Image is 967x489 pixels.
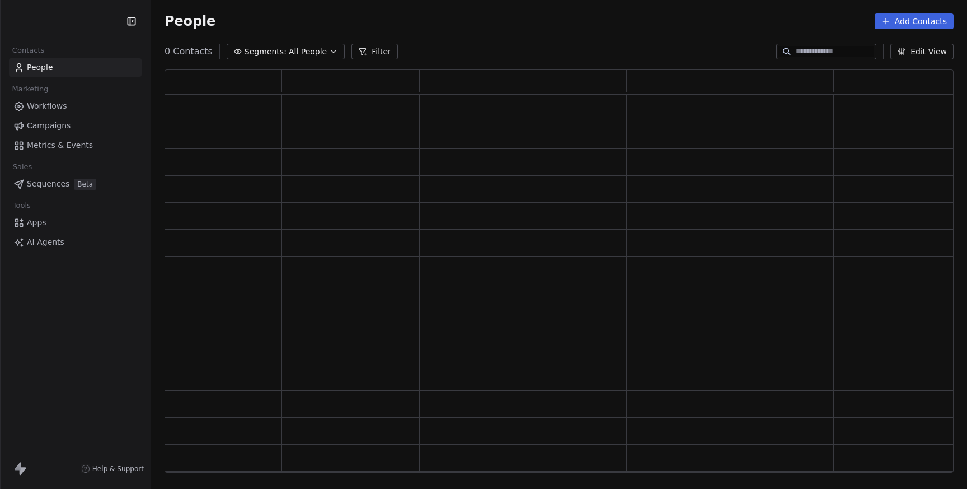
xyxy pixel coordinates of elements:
a: People [9,58,142,77]
span: Segments: [245,46,287,58]
span: Metrics & Events [27,139,93,151]
span: Marketing [7,81,53,97]
button: Add Contacts [875,13,954,29]
span: Tools [8,197,35,214]
span: People [27,62,53,73]
span: All People [289,46,327,58]
button: Edit View [890,44,954,59]
span: Sales [8,159,37,175]
a: Workflows [9,97,142,115]
span: Contacts [7,42,49,59]
button: Filter [351,44,398,59]
span: Beta [74,179,96,190]
a: SequencesBeta [9,175,142,193]
span: People [165,13,215,30]
span: Campaigns [27,120,71,132]
span: 0 Contacts [165,45,213,58]
span: AI Agents [27,236,64,248]
span: Apps [27,217,46,229]
span: Help & Support [92,464,144,473]
span: Sequences [27,178,69,190]
a: Campaigns [9,117,142,135]
a: Help & Support [81,464,144,473]
a: Metrics & Events [9,136,142,155]
a: AI Agents [9,233,142,252]
a: Apps [9,213,142,232]
span: Workflows [27,100,67,112]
